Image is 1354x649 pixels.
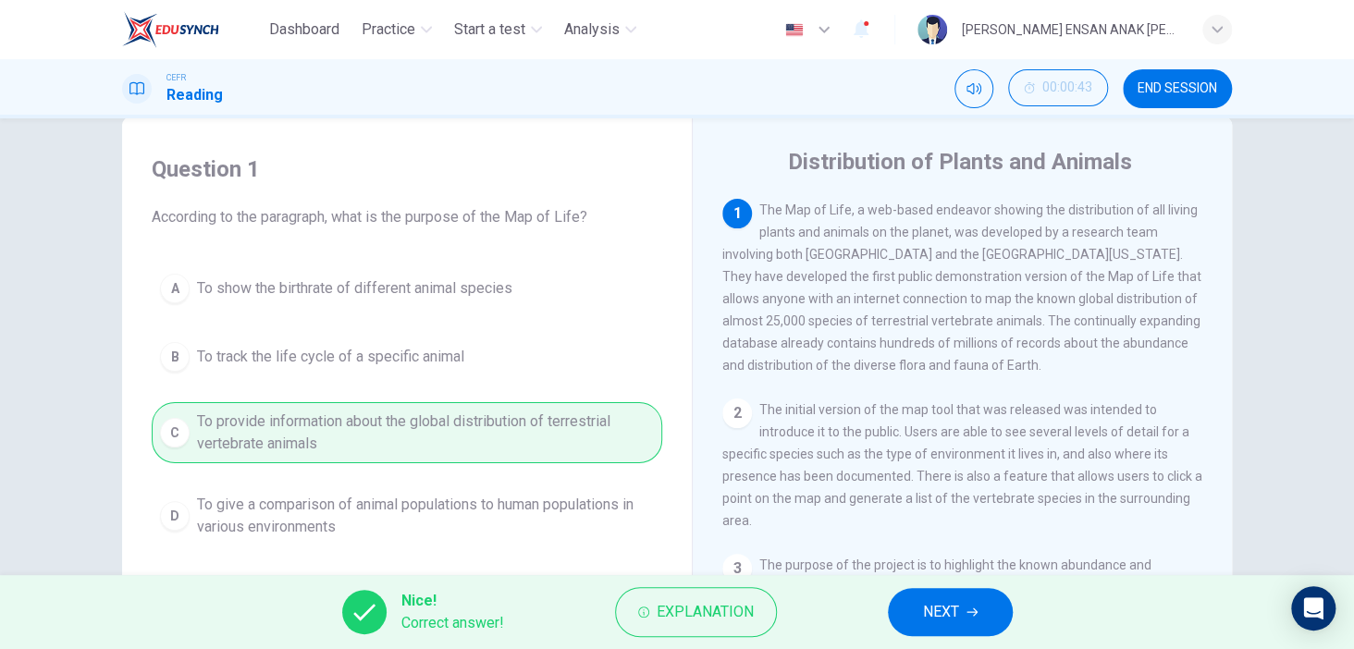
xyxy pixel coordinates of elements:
[782,23,806,37] img: en
[722,202,1201,373] span: The Map of Life, a web-based endeavor showing the distribution of all living plants and animals o...
[557,13,644,46] button: Analysis
[401,590,504,612] span: Nice!
[354,13,439,46] button: Practice
[166,71,186,84] span: CEFR
[262,13,347,46] button: Dashboard
[1008,69,1108,106] button: 00:00:43
[1138,81,1217,96] span: END SESSION
[1123,69,1232,108] button: END SESSION
[454,18,525,41] span: Start a test
[152,206,662,228] span: According to the paragraph, what is the purpose of the Map of Life?
[122,11,219,48] img: EduSynch logo
[1291,586,1336,631] div: Open Intercom Messenger
[962,18,1180,41] div: [PERSON_NAME] ENSAN ANAK [PERSON_NAME]
[401,612,504,634] span: Correct answer!
[1008,69,1108,108] div: Hide
[722,199,752,228] div: 1
[1042,80,1092,95] span: 00:00:43
[888,588,1013,636] button: NEXT
[447,13,549,46] button: Start a test
[269,18,339,41] span: Dashboard
[152,154,662,184] h4: Question 1
[362,18,415,41] span: Practice
[166,84,223,106] h1: Reading
[923,599,959,625] span: NEXT
[657,599,754,625] span: Explanation
[917,15,947,44] img: Profile picture
[954,69,993,108] div: Mute
[722,554,752,583] div: 3
[615,587,777,637] button: Explanation
[722,398,752,428] div: 2
[564,18,620,41] span: Analysis
[722,402,1202,528] span: The initial version of the map tool that was released was intended to introduce it to the public....
[788,147,1132,177] h4: Distribution of Plants and Animals
[122,11,262,48] a: EduSynch logo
